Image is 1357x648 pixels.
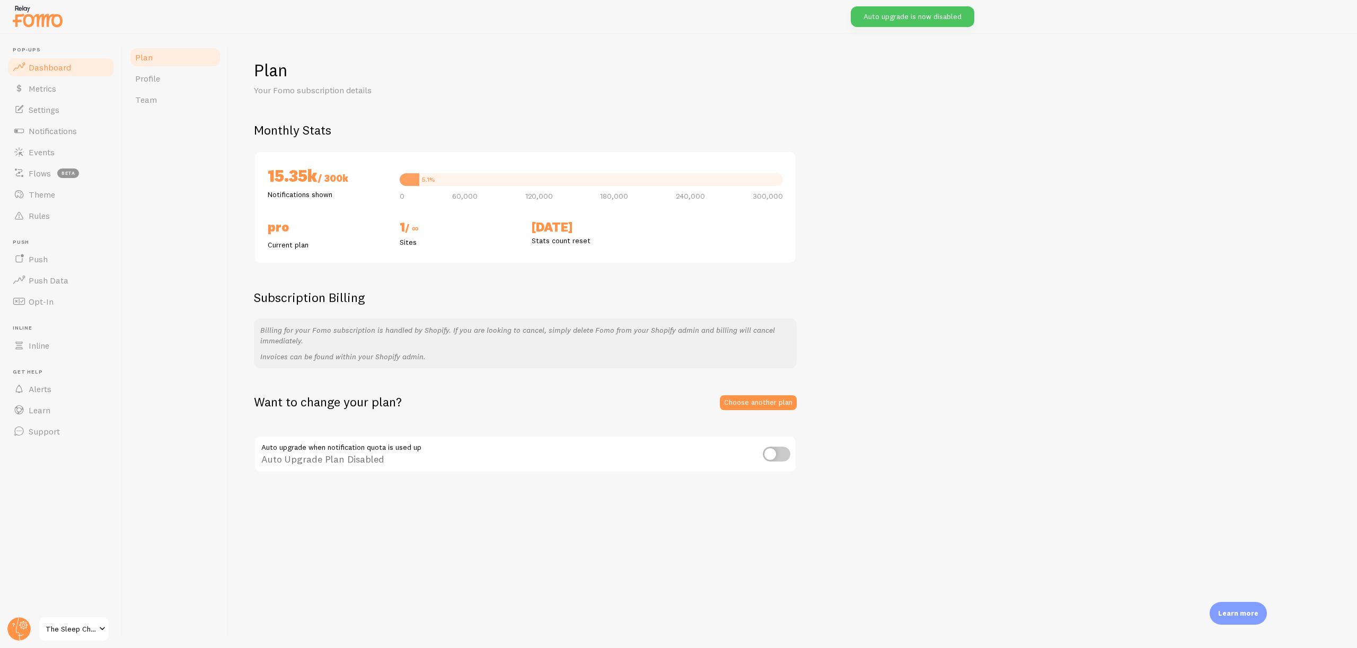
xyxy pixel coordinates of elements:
span: Plan [135,52,153,63]
a: Choose another plan [720,395,797,410]
div: Auto Upgrade Plan Disabled [254,436,797,474]
a: Opt-In [6,291,116,312]
span: 180,000 [600,192,628,200]
a: Plan [129,47,222,68]
p: Stats count reset [532,235,651,246]
a: The Sleep Chief [38,616,110,642]
a: Profile [129,68,222,89]
a: Dashboard [6,57,116,78]
h2: [DATE] [532,219,651,235]
span: Learn [29,405,50,415]
a: Alerts [6,378,116,400]
span: Theme [29,189,55,200]
span: The Sleep Chief [46,623,96,635]
h2: PRO [268,219,387,235]
span: Opt-In [29,296,54,307]
div: 5.1% [422,176,435,183]
span: Profile [135,73,160,84]
p: Current plan [268,239,387,250]
span: Settings [29,104,59,115]
a: Flows beta [6,163,116,184]
span: Dashboard [29,62,71,73]
span: Flows [29,168,51,179]
h2: Want to change your plan? [254,394,402,410]
span: Team [135,94,157,105]
img: fomo-relay-logo-orange.svg [11,3,64,30]
h2: Monthly Stats [254,122,1332,138]
p: Notifications shown [268,189,387,200]
span: 300,000 [753,192,783,200]
span: Get Help [13,369,116,376]
a: Support [6,421,116,442]
h2: 1 [400,219,519,237]
h2: Subscription Billing [254,289,797,306]
span: Notifications [29,126,77,136]
a: Learn [6,400,116,421]
h1: Plan [254,59,1332,81]
span: / ∞ [405,222,419,234]
a: Inline [6,335,116,356]
a: Events [6,141,116,163]
span: Rules [29,210,50,221]
span: 60,000 [452,192,478,200]
span: Alerts [29,384,51,394]
span: 120,000 [525,192,553,200]
span: 0 [400,192,404,200]
a: Push [6,248,116,270]
a: Theme [6,184,116,205]
span: Support [29,426,60,437]
a: Notifications [6,120,116,141]
span: Push Data [29,275,68,286]
p: Sites [400,237,519,247]
h2: 15.35k [268,165,387,189]
a: Push Data [6,270,116,291]
div: Learn more [1210,602,1267,625]
a: Metrics [6,78,116,99]
a: Settings [6,99,116,120]
span: Inline [29,340,49,351]
a: Rules [6,205,116,226]
p: Your Fomo subscription details [254,84,508,96]
span: Inline [13,325,116,332]
p: Learn more [1218,608,1258,618]
span: / 300k [318,172,348,184]
span: beta [57,168,79,178]
span: Pop-ups [13,47,116,54]
span: Events [29,147,55,157]
span: Push [13,239,116,246]
p: Invoices can be found within your Shopify admin. [260,351,790,362]
div: Auto upgrade is now disabled [851,6,974,27]
span: 240,000 [676,192,705,200]
span: Push [29,254,48,264]
a: Team [129,89,222,110]
span: Metrics [29,83,56,94]
p: Billing for your Fomo subscription is handled by Shopify. If you are looking to cancel, simply de... [260,325,790,346]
